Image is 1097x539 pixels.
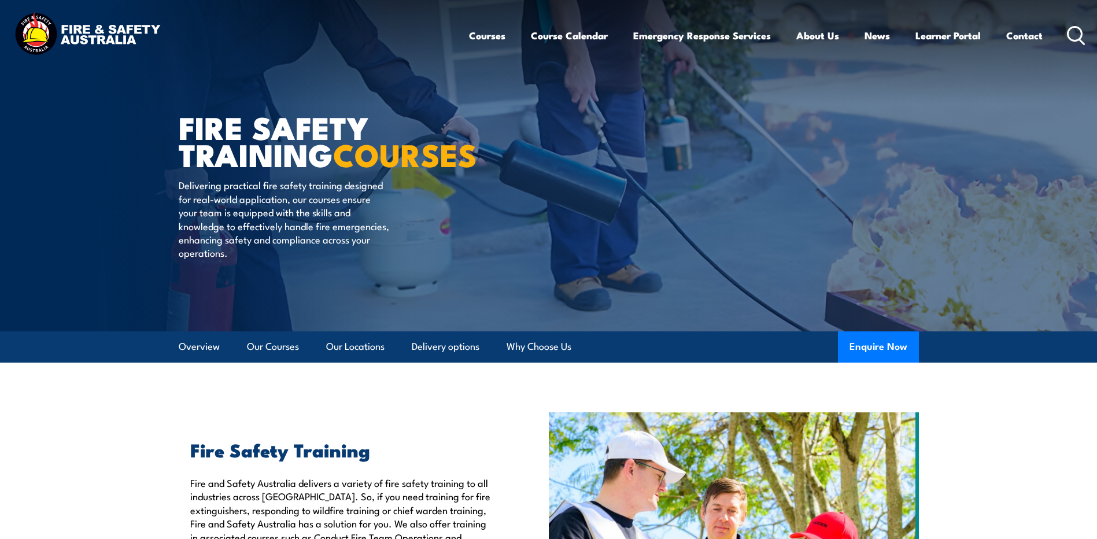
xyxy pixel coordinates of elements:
a: Courses [469,20,505,51]
a: Contact [1006,20,1043,51]
a: Why Choose Us [507,331,571,362]
a: Course Calendar [531,20,608,51]
button: Enquire Now [838,331,919,363]
a: Our Courses [247,331,299,362]
a: Delivery options [412,331,479,362]
a: About Us [796,20,839,51]
a: Learner Portal [915,20,981,51]
h2: Fire Safety Training [190,441,496,457]
a: Overview [179,331,220,362]
strong: COURSES [333,130,477,178]
a: Our Locations [326,331,385,362]
a: Emergency Response Services [633,20,771,51]
p: Delivering practical fire safety training designed for real-world application, our courses ensure... [179,178,390,259]
a: News [865,20,890,51]
h1: FIRE SAFETY TRAINING [179,113,464,167]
